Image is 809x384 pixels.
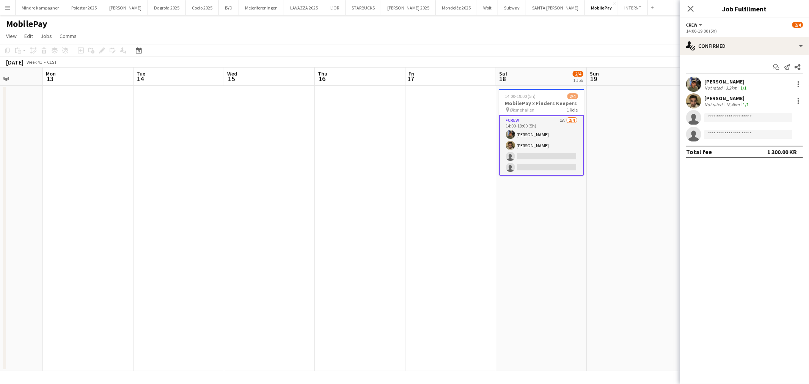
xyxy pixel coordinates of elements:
span: 19 [589,74,599,83]
button: SANTA [PERSON_NAME] [526,0,585,15]
span: 2/4 [792,22,803,28]
button: Wolt [477,0,498,15]
span: Crew [686,22,697,28]
span: 18 [498,74,507,83]
button: Mindre kampagner [16,0,65,15]
div: Total fee [686,148,712,156]
span: 16 [317,74,327,83]
div: 18.4km [724,102,741,107]
span: Fri [408,70,415,77]
app-job-card: 14:00-19:00 (5h)2/4MobilePay x Finders Keepers Øksnehallen1 RoleCrew1A2/414:00-19:00 (5h)[PERSON_... [499,89,584,176]
button: Crew [686,22,704,28]
span: 17 [407,74,415,83]
div: Not rated [704,102,724,107]
a: Comms [57,31,80,41]
app-card-role: Crew1A2/414:00-19:00 (5h)[PERSON_NAME][PERSON_NAME] [499,115,584,176]
a: Edit [21,31,36,41]
span: 14 [135,74,145,83]
span: Sun [590,70,599,77]
span: 1 Role [567,107,578,113]
app-skills-label: 1/1 [740,85,746,91]
button: Mejeriforeningen [239,0,284,15]
button: Cocio 2025 [186,0,219,15]
button: LAVAZZA 2025 [284,0,324,15]
span: 15 [226,74,237,83]
app-skills-label: 1/1 [743,102,749,107]
button: STARBUCKS [346,0,381,15]
button: Mondeléz 2025 [436,0,477,15]
button: [PERSON_NAME] 2025 [381,0,436,15]
span: Tue [137,70,145,77]
span: Week 41 [25,59,44,65]
span: Wed [227,70,237,77]
span: Øksnehallen [510,107,535,113]
h3: MobilePay x Finders Keepers [499,100,584,107]
div: [DATE] [6,58,24,66]
button: [PERSON_NAME] [103,0,148,15]
h1: MobilePay [6,18,47,30]
button: BYD [219,0,239,15]
div: [PERSON_NAME] [704,78,748,85]
a: Jobs [38,31,55,41]
h3: Job Fulfilment [680,4,809,14]
div: 3.2km [724,85,739,91]
button: Polestar 2025 [65,0,103,15]
span: 13 [45,74,56,83]
span: 20 [679,74,690,83]
div: 1 300.00 KR [767,148,797,156]
a: View [3,31,20,41]
button: INTERNT [618,0,648,15]
button: MobilePay [585,0,618,15]
div: Confirmed [680,37,809,55]
div: CEST [47,59,57,65]
div: [PERSON_NAME] [704,95,750,102]
span: 2/4 [567,93,578,99]
span: Thu [318,70,327,77]
button: Subway [498,0,526,15]
span: 2/4 [573,71,583,77]
span: Mon [46,70,56,77]
button: L'OR [324,0,346,15]
span: 14:00-19:00 (5h) [505,93,536,99]
span: Jobs [41,33,52,39]
div: Not rated [704,85,724,91]
span: Edit [24,33,33,39]
button: Dagrofa 2025 [148,0,186,15]
span: Comms [60,33,77,39]
div: 1 Job [573,77,583,83]
span: View [6,33,17,39]
span: Sat [499,70,507,77]
div: 14:00-19:00 (5h) [686,28,803,34]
